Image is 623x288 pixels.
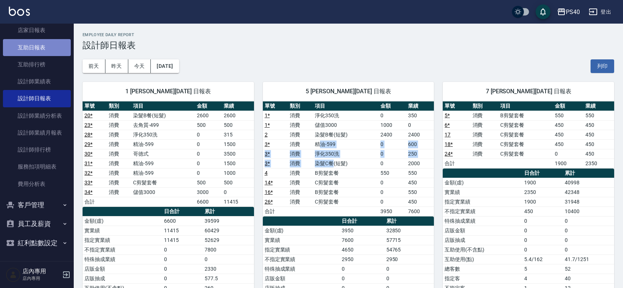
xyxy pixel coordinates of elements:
td: 31948 [563,197,614,207]
td: 550 [406,168,434,178]
td: 消費 [288,139,313,149]
td: 1500 [222,139,254,149]
td: 2350 [584,159,614,168]
td: 消費 [107,149,131,159]
td: 消費 [471,149,498,159]
td: 淨化350洗 [313,149,379,159]
td: 指定實業績 [263,245,340,254]
td: 11415 [162,226,203,235]
td: 3000 [195,187,222,197]
td: 指定客 [443,274,522,283]
td: 精油-599 [131,168,195,178]
td: 哥德式 [131,149,195,159]
table: a dense table [263,101,434,216]
td: 3500 [222,149,254,159]
td: 消費 [288,197,313,207]
a: 17 [445,132,450,138]
th: 累計 [563,169,614,178]
td: 1900 [553,159,584,168]
td: 0 [222,187,254,197]
th: 日合計 [340,216,384,226]
h2: Employee Daily Report [83,32,614,37]
td: 消費 [107,178,131,187]
td: 450 [406,197,434,207]
td: 店販金額 [443,226,522,235]
td: 0 [522,235,563,245]
td: 特殊抽成業績 [443,216,522,226]
span: 1 [PERSON_NAME][DATE] 日報表 [91,88,245,95]
td: 染髮B餐(短髮) [313,130,379,139]
td: 40 [563,274,614,283]
td: 315 [222,130,254,139]
td: 7600 [406,207,434,216]
button: 前天 [83,59,105,73]
td: 7600 [340,235,384,245]
td: 消費 [471,139,498,149]
img: Person [6,267,21,282]
span: 5 [PERSON_NAME][DATE] 日報表 [272,88,425,95]
td: 0 [162,264,203,274]
a: 費用分析表 [3,176,71,192]
td: 2600 [222,111,254,120]
th: 金額 [553,101,584,111]
td: 0 [563,235,614,245]
a: 2 [265,132,268,138]
td: 0 [406,120,434,130]
td: 互助使用(不含點) [443,245,522,254]
td: 染髮C餐(短髮) [313,159,379,168]
td: 0 [379,149,406,159]
th: 項目 [498,101,553,111]
td: 42348 [563,187,614,197]
td: 0 [195,168,222,178]
td: 39599 [203,216,254,226]
td: 淨化350洗 [131,130,195,139]
td: 550 [584,111,614,120]
td: 2400 [406,130,434,139]
td: 0 [379,197,406,207]
td: 店販金額 [83,264,162,274]
th: 項目 [131,101,195,111]
button: 紅利點數設定 [3,233,71,253]
th: 單號 [263,101,288,111]
td: 消費 [471,111,498,120]
td: 消費 [288,159,313,168]
td: 0 [553,149,584,159]
button: [DATE] [151,59,179,73]
td: 金額(虛) [443,178,522,187]
th: 業績 [584,101,614,111]
td: 1000 [379,120,406,130]
td: 41.7/1251 [563,254,614,264]
td: 指定實業績 [443,197,522,207]
th: 金額 [379,101,406,111]
td: 450 [553,130,584,139]
th: 金額 [195,101,222,111]
td: B剪髮套餐 [313,168,379,178]
td: 0 [563,245,614,254]
td: C剪髮套餐 [498,130,553,139]
td: 淨化350洗 [313,111,379,120]
th: 類別 [107,101,131,111]
td: B剪髮套餐 [498,111,553,120]
td: 52629 [203,235,254,245]
td: 0 [162,254,203,264]
td: 金額(虛) [83,216,162,226]
th: 日合計 [162,207,203,216]
td: 600 [406,139,434,149]
td: 3950 [340,226,384,235]
img: Logo [9,7,30,16]
td: 總客數 [443,264,522,274]
a: 設計師業績月報表 [3,124,71,141]
td: 450 [584,120,614,130]
td: 2950 [384,254,434,264]
td: 0 [384,274,434,283]
h3: 設計師日報表 [83,40,614,51]
td: 消費 [471,120,498,130]
td: 1900 [522,178,563,187]
td: 52 [563,264,614,274]
td: 1900 [522,197,563,207]
td: 消費 [288,111,313,120]
a: 設計師業績分析表 [3,107,71,124]
td: 0 [563,226,614,235]
td: 精油-599 [131,159,195,168]
button: PS40 [554,4,583,20]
